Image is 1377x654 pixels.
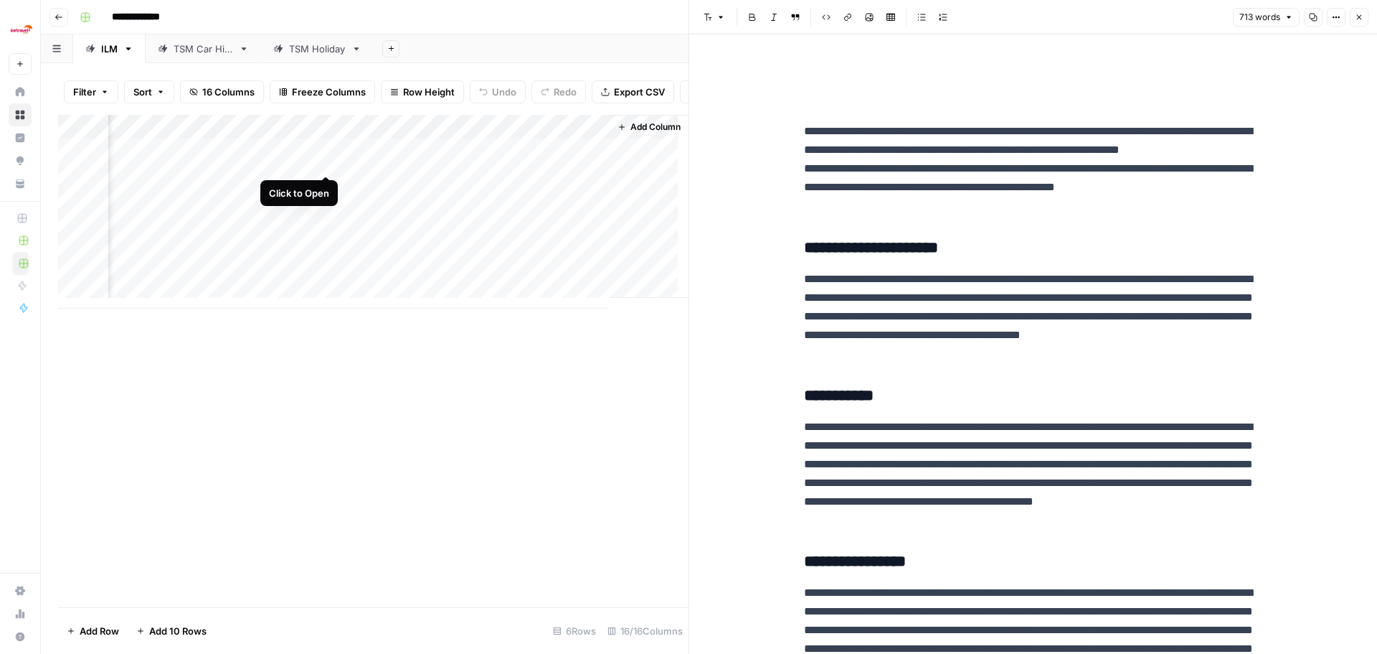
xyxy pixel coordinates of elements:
span: Export CSV [614,85,665,99]
a: TSM Holiday [261,34,374,63]
a: TSM Car Hire [146,34,261,63]
span: Add Column [630,121,681,134]
span: Row Height [403,85,455,99]
a: ILM [73,34,146,63]
div: TSM Car Hire [174,42,233,56]
button: Add Row [58,620,128,643]
button: Row Height [381,80,464,103]
button: 713 words [1233,8,1300,27]
button: Workspace: Ice Travel Group [9,11,32,47]
div: Click to Open [269,186,329,200]
div: ILM [101,42,118,56]
img: Ice Travel Group Logo [9,17,34,42]
button: Add Column [612,118,686,136]
span: Redo [554,85,577,99]
a: Settings [9,579,32,602]
button: Sort [124,80,174,103]
a: Insights [9,126,32,149]
button: Export CSV [592,80,674,103]
button: Undo [470,80,526,103]
div: 6 Rows [547,620,602,643]
span: Add 10 Rows [149,624,207,638]
span: 16 Columns [202,85,255,99]
button: Freeze Columns [270,80,375,103]
div: TSM Holiday [289,42,346,56]
button: Help + Support [9,625,32,648]
span: Freeze Columns [292,85,366,99]
button: Redo [531,80,586,103]
a: Opportunities [9,149,32,172]
a: Home [9,80,32,103]
span: Add Row [80,624,119,638]
button: Filter [64,80,118,103]
a: Browse [9,103,32,126]
div: 16/16 Columns [602,620,688,643]
span: Filter [73,85,96,99]
a: Usage [9,602,32,625]
span: Undo [492,85,516,99]
button: 16 Columns [180,80,264,103]
span: 713 words [1239,11,1280,24]
span: Sort [133,85,152,99]
button: Add 10 Rows [128,620,215,643]
a: Your Data [9,172,32,195]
